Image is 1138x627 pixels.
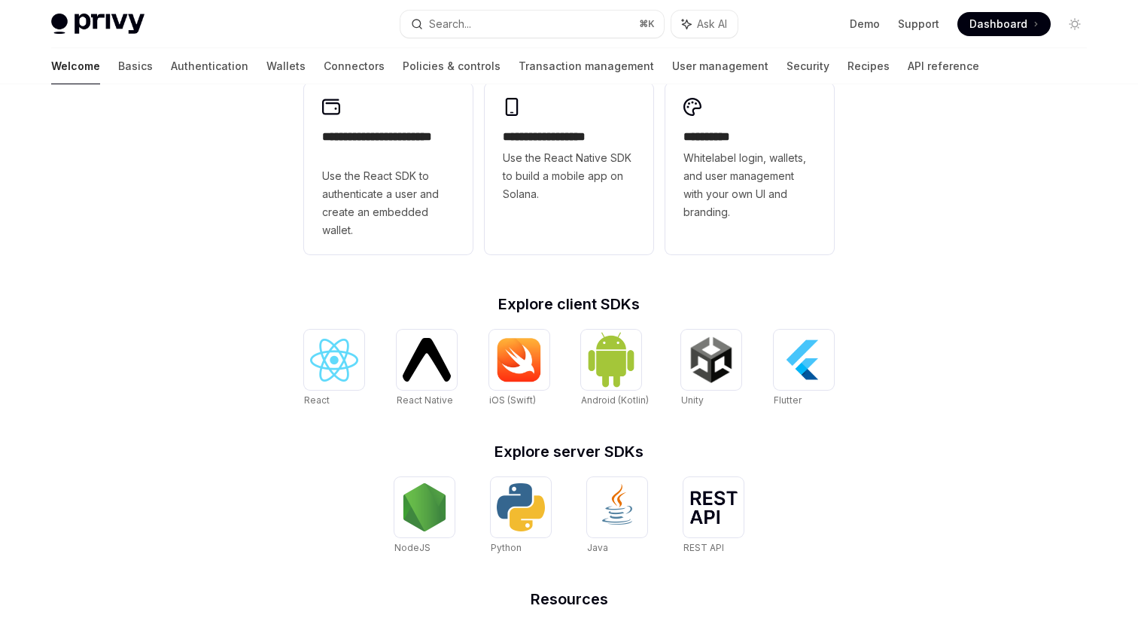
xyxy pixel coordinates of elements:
[171,48,248,84] a: Authentication
[593,483,641,531] img: Java
[397,394,453,406] span: React Native
[304,330,364,408] a: ReactReact
[489,330,549,408] a: iOS (Swift)iOS (Swift)
[310,339,358,382] img: React
[397,330,457,408] a: React NativeReact Native
[850,17,880,32] a: Demo
[683,477,744,555] a: REST APIREST API
[51,14,145,35] img: light logo
[847,48,890,84] a: Recipes
[266,48,306,84] a: Wallets
[304,444,834,459] h2: Explore server SDKs
[324,48,385,84] a: Connectors
[639,18,655,30] span: ⌘ K
[787,48,829,84] a: Security
[687,336,735,384] img: Unity
[908,48,979,84] a: API reference
[689,491,738,524] img: REST API
[394,477,455,555] a: NodeJSNodeJS
[322,167,455,239] span: Use the React SDK to authenticate a user and create an embedded wallet.
[400,483,449,531] img: NodeJS
[400,11,664,38] button: Search...⌘K
[304,592,834,607] h2: Resources
[683,149,816,221] span: Whitelabel login, wallets, and user management with your own UI and branding.
[774,330,834,408] a: FlutterFlutter
[969,17,1027,32] span: Dashboard
[503,149,635,203] span: Use the React Native SDK to build a mobile app on Solana.
[429,15,471,33] div: Search...
[681,394,704,406] span: Unity
[697,17,727,32] span: Ask AI
[118,48,153,84] a: Basics
[491,542,522,553] span: Python
[403,338,451,381] img: React Native
[774,394,802,406] span: Flutter
[394,542,431,553] span: NodeJS
[485,83,653,254] a: **** **** **** ***Use the React Native SDK to build a mobile app on Solana.
[587,477,647,555] a: JavaJava
[491,477,551,555] a: PythonPython
[403,48,501,84] a: Policies & controls
[898,17,939,32] a: Support
[1063,12,1087,36] button: Toggle dark mode
[304,394,330,406] span: React
[780,336,828,384] img: Flutter
[489,394,536,406] span: iOS (Swift)
[581,330,649,408] a: Android (Kotlin)Android (Kotlin)
[304,297,834,312] h2: Explore client SDKs
[672,48,768,84] a: User management
[957,12,1051,36] a: Dashboard
[497,483,545,531] img: Python
[51,48,100,84] a: Welcome
[581,394,649,406] span: Android (Kotlin)
[519,48,654,84] a: Transaction management
[495,337,543,382] img: iOS (Swift)
[681,330,741,408] a: UnityUnity
[587,542,608,553] span: Java
[671,11,738,38] button: Ask AI
[587,331,635,388] img: Android (Kotlin)
[683,542,724,553] span: REST API
[665,83,834,254] a: **** *****Whitelabel login, wallets, and user management with your own UI and branding.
